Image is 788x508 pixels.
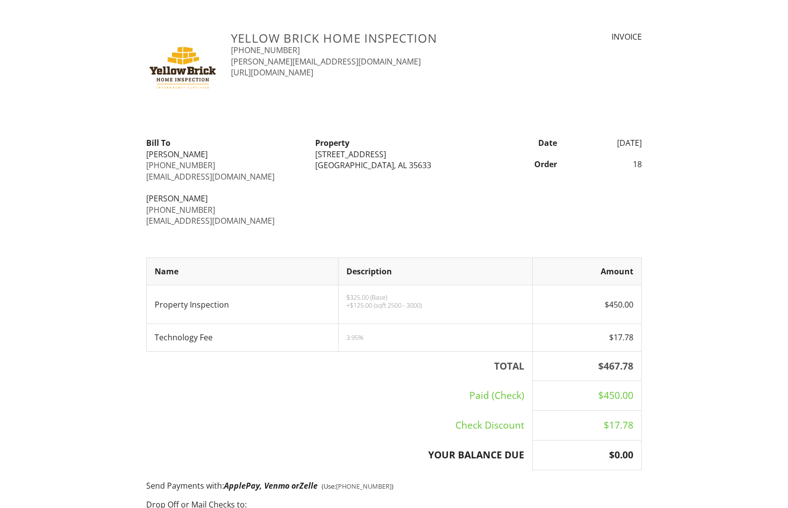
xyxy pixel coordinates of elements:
[231,56,421,67] a: [PERSON_NAME][EMAIL_ADDRESS][DOMAIN_NAME]
[146,31,219,104] img: YellowBrickHomeInspections-logo-white.jpg
[532,324,641,351] td: $17.78
[532,441,641,470] th: $0.00
[147,257,338,285] th: Name
[346,293,524,309] p: $325.00 (Base) +$125.00 (sqft 2500 - 3000)
[322,482,394,491] span: (Use: )
[146,480,642,491] p: Send Payments with:
[563,137,648,148] div: [DATE]
[532,257,641,285] th: Amount
[532,285,641,324] td: $450.00
[527,31,642,42] div: INVOICE
[147,381,533,411] td: Paid (Check)
[479,137,563,148] div: Date
[146,204,215,215] a: [PHONE_NUMBER]
[147,351,533,381] th: TOTAL
[315,137,349,148] strong: Property
[532,411,641,441] td: $17.78
[146,193,303,204] div: [PERSON_NAME]
[146,171,275,182] a: [EMAIL_ADDRESS][DOMAIN_NAME]
[231,67,313,78] a: [URL][DOMAIN_NAME]
[563,159,648,170] div: 18
[146,137,170,148] strong: Bill To
[147,441,533,470] th: YOUR BALANCE DUE
[532,381,641,411] td: $450.00
[146,215,275,226] a: [EMAIL_ADDRESS][DOMAIN_NAME]
[146,160,215,171] a: [PHONE_NUMBER]
[147,411,533,441] td: Check Discount
[155,299,229,310] span: Property Inspection
[532,351,641,381] th: $467.78
[147,324,338,351] td: Technology Fee
[315,160,472,171] div: [GEOGRAPHIC_DATA], AL 35633
[146,149,303,160] div: [PERSON_NAME]
[346,333,524,341] div: 3.95%
[338,257,533,285] th: Description
[336,482,392,491] a: [PHONE_NUMBER]
[299,480,318,491] em: Zelle
[479,159,563,170] div: Order
[231,45,300,56] a: [PHONE_NUMBER]
[224,480,299,491] em: ApplePay, Venmo or
[315,149,472,160] div: [STREET_ADDRESS]
[231,31,515,45] h3: Yellow Brick Home Inspection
